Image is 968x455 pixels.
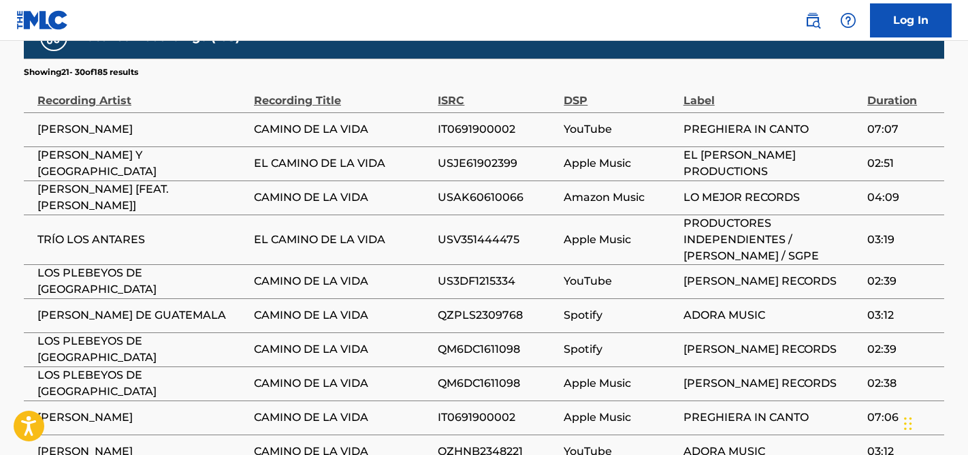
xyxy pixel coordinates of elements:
[254,375,431,392] span: CAMINO DE LA VIDA
[254,341,431,358] span: CAMINO DE LA VIDA
[438,273,557,289] span: US3DF1215334
[564,341,676,358] span: Spotify
[867,232,937,248] span: 03:19
[438,155,557,172] span: USJE61902399
[564,189,676,206] span: Amazon Music
[870,3,952,37] a: Log In
[254,189,431,206] span: CAMINO DE LA VIDA
[37,232,247,248] span: TRÍO LOS ANTARES
[683,273,860,289] span: [PERSON_NAME] RECORDS
[564,409,676,426] span: Apple Music
[254,232,431,248] span: EL CAMINO DE LA VIDA
[867,375,937,392] span: 02:38
[900,390,968,455] iframe: Chat Widget
[835,7,862,34] div: Help
[564,375,676,392] span: Apple Music
[37,265,247,298] span: LOS PLEBEYOS DE [GEOGRAPHIC_DATA]
[840,12,856,29] img: help
[438,189,557,206] span: USAK60610066
[564,155,676,172] span: Apple Music
[799,7,826,34] a: Public Search
[683,121,860,138] span: PREGHIERA IN CANTO
[805,12,821,29] img: search
[564,273,676,289] span: YouTube
[254,155,431,172] span: EL CAMINO DE LA VIDA
[24,66,138,78] p: Showing 21 - 30 of 185 results
[16,10,69,30] img: MLC Logo
[867,155,937,172] span: 02:51
[438,232,557,248] span: USV351444475
[683,375,860,392] span: [PERSON_NAME] RECORDS
[683,215,860,264] span: PRODUCTORES INDEPENDIENTES / [PERSON_NAME] / SGPE
[867,273,937,289] span: 02:39
[438,375,557,392] span: QM6DC1611098
[867,189,937,206] span: 04:09
[564,78,676,109] div: DSP
[37,409,247,426] span: [PERSON_NAME]
[37,367,247,400] span: LOS PLEBEYOS DE [GEOGRAPHIC_DATA]
[683,341,860,358] span: [PERSON_NAME] RECORDS
[904,403,912,444] div: Drag
[867,307,937,324] span: 03:12
[254,121,431,138] span: CAMINO DE LA VIDA
[37,147,247,180] span: [PERSON_NAME] Y [GEOGRAPHIC_DATA]
[37,333,247,366] span: LOS PLEBEYOS DE [GEOGRAPHIC_DATA]
[683,409,860,426] span: PREGHIERA IN CANTO
[438,78,557,109] div: ISRC
[564,307,676,324] span: Spotify
[37,307,247,324] span: [PERSON_NAME] DE GUATEMALA
[254,273,431,289] span: CAMINO DE LA VIDA
[254,78,431,109] div: Recording Title
[564,121,676,138] span: YouTube
[438,341,557,358] span: QM6DC1611098
[254,409,431,426] span: CAMINO DE LA VIDA
[254,307,431,324] span: CAMINO DE LA VIDA
[867,341,937,358] span: 02:39
[867,121,937,138] span: 07:07
[37,121,247,138] span: [PERSON_NAME]
[867,409,937,426] span: 07:06
[683,147,860,180] span: EL [PERSON_NAME] PRODUCTIONS
[683,307,860,324] span: ADORA MUSIC
[683,78,860,109] div: Label
[683,189,860,206] span: LO MEJOR RECORDS
[438,409,557,426] span: IT0691900002
[867,78,937,109] div: Duration
[37,181,247,214] span: [PERSON_NAME] [FEAT. [PERSON_NAME]]
[37,78,247,109] div: Recording Artist
[564,232,676,248] span: Apple Music
[438,121,557,138] span: IT0691900002
[438,307,557,324] span: QZPLS2309768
